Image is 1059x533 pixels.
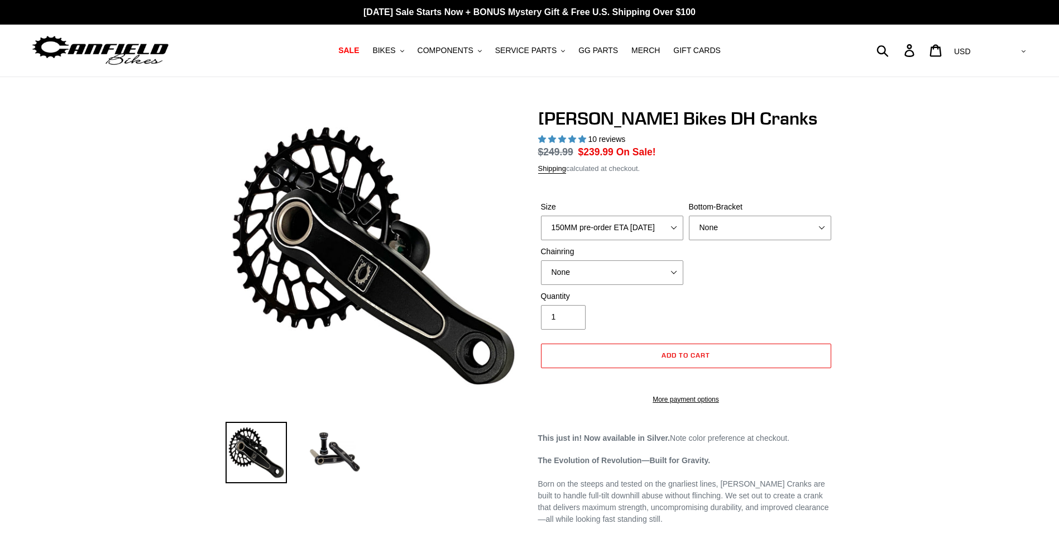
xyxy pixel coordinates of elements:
a: Shipping [538,164,567,174]
p: Born on the steeps and tested on the gnarliest lines, [PERSON_NAME] Cranks are built to handle fu... [538,455,834,525]
span: SERVICE PARTS [495,46,557,55]
a: MERCH [626,43,665,58]
strong: The Evolution of Revolution—Built for Gravity. [538,456,711,465]
button: Add to cart [541,344,831,368]
span: 4.90 stars [538,135,588,144]
span: 10 reviews [588,135,625,144]
button: BIKES [367,43,409,58]
a: GG PARTS [573,43,624,58]
span: $239.99 [578,146,614,158]
a: SALE [333,43,365,58]
label: Chainring [541,246,683,258]
span: SALE [338,46,359,55]
label: Quantity [541,291,683,302]
span: GG PARTS [578,46,618,55]
div: calculated at checkout. [538,163,834,174]
img: Load image into Gallery viewer, Canfield Bikes DH Cranks [226,422,287,483]
a: GIFT CARDS [668,43,726,58]
input: Search [883,38,911,63]
span: MERCH [631,46,660,55]
span: COMPONENTS [418,46,473,55]
img: Canfield Bikes [31,33,170,68]
a: More payment options [541,394,831,404]
h1: [PERSON_NAME] Bikes DH Cranks [538,108,834,129]
button: SERVICE PARTS [490,43,571,58]
span: On Sale! [616,145,656,159]
s: $249.99 [538,146,573,158]
label: Size [541,201,683,213]
span: BIKES [372,46,395,55]
strong: This just in! Now available in Silver. [538,434,670,442]
span: GIFT CARDS [673,46,721,55]
img: Load image into Gallery viewer, Canfield Bikes DH Cranks [304,422,365,483]
p: Note color preference at checkout. [538,432,834,444]
button: COMPONENTS [412,43,487,58]
label: Bottom-Bracket [689,201,831,213]
span: Add to cart [662,351,710,359]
